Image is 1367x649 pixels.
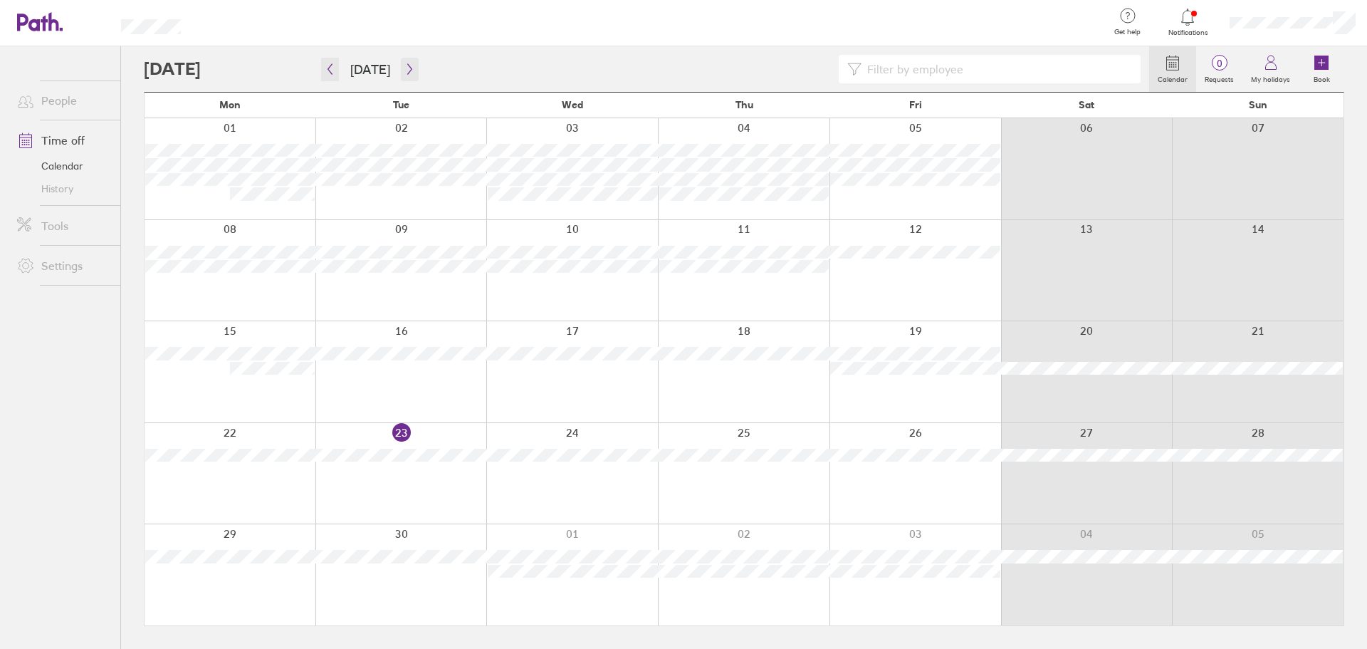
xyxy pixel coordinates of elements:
span: Notifications [1165,28,1211,37]
span: 0 [1196,58,1242,69]
a: Notifications [1165,7,1211,37]
span: Sun [1249,99,1267,110]
a: History [6,177,120,200]
span: Sat [1079,99,1094,110]
span: Fri [909,99,922,110]
a: 0Requests [1196,46,1242,92]
label: Book [1305,71,1339,84]
a: People [6,86,120,115]
span: Mon [219,99,241,110]
a: Tools [6,212,120,240]
label: My holidays [1242,71,1299,84]
a: Time off [6,126,120,155]
span: Get help [1104,28,1151,36]
a: Calendar [1149,46,1196,92]
a: Settings [6,251,120,280]
label: Calendar [1149,71,1196,84]
button: [DATE] [339,58,402,81]
span: Thu [735,99,753,110]
span: Tue [393,99,409,110]
a: My holidays [1242,46,1299,92]
a: Book [1299,46,1344,92]
input: Filter by employee [861,56,1132,83]
span: Wed [562,99,583,110]
label: Requests [1196,71,1242,84]
a: Calendar [6,155,120,177]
